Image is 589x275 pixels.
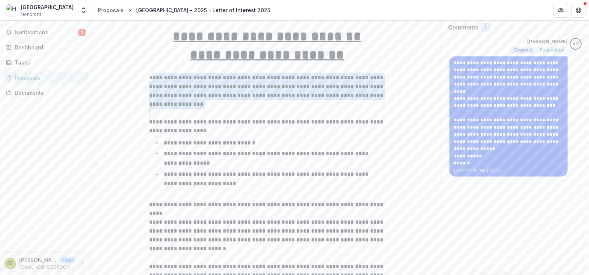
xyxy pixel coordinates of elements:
span: 1 [78,29,86,36]
a: Proposals [3,72,89,84]
div: [GEOGRAPHIC_DATA] - 2025 - Letter of Interest 2025 [136,6,270,14]
p: User [60,257,75,264]
button: Notifications1 [3,27,89,38]
a: Documents [3,87,89,99]
p: [DATE] 12:30 PM • [DATE] [454,168,563,174]
div: Ryan Bare [7,261,13,266]
span: Nonprofit [21,11,41,18]
span: Foundation [540,48,564,53]
div: Documents [15,89,83,97]
a: Tasks [3,56,89,69]
button: More [78,259,87,268]
div: Proposals [98,6,124,14]
button: Get Help [571,3,586,18]
div: Proposals [15,74,83,81]
span: 1 [484,25,487,31]
span: Notifications [15,29,78,36]
img: Houston Advanced Research Center [6,4,18,16]
button: Partners [554,3,568,18]
p: [EMAIL_ADDRESS][DOMAIN_NAME] [19,264,75,271]
div: Vivian Victoria [572,42,579,46]
div: Dashboard [15,43,83,51]
p: [PERSON_NAME] [527,38,568,45]
div: [GEOGRAPHIC_DATA] [21,3,74,11]
div: Tasks [15,59,83,66]
a: Dashboard [3,41,89,53]
h2: Comments [448,24,478,31]
span: External [514,48,532,53]
button: Open entity switcher [78,3,89,18]
nav: breadcrumb [95,5,273,15]
a: Proposals [95,5,127,15]
p: [PERSON_NAME] [19,256,57,264]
